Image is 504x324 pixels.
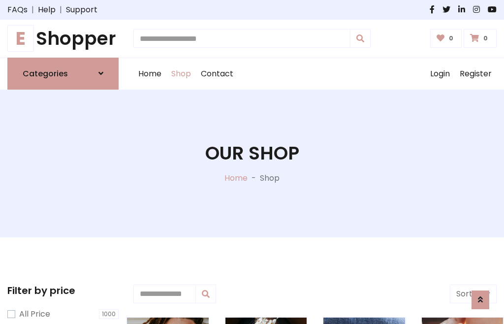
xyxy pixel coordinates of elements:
[38,4,56,16] a: Help
[248,172,260,184] p: -
[23,69,68,78] h6: Categories
[205,142,299,164] h1: Our Shop
[430,29,462,48] a: 0
[7,4,28,16] a: FAQs
[196,58,238,90] a: Contact
[28,4,38,16] span: |
[7,285,119,296] h5: Filter by price
[464,29,497,48] a: 0
[66,4,97,16] a: Support
[446,34,456,43] span: 0
[7,28,119,50] h1: Shopper
[455,58,497,90] a: Register
[481,34,490,43] span: 0
[56,4,66,16] span: |
[450,285,497,303] button: Sort by
[7,58,119,90] a: Categories
[19,308,50,320] label: All Price
[166,58,196,90] a: Shop
[7,28,119,50] a: EShopper
[99,309,119,319] span: 1000
[224,172,248,184] a: Home
[425,58,455,90] a: Login
[133,58,166,90] a: Home
[7,25,34,52] span: E
[260,172,280,184] p: Shop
